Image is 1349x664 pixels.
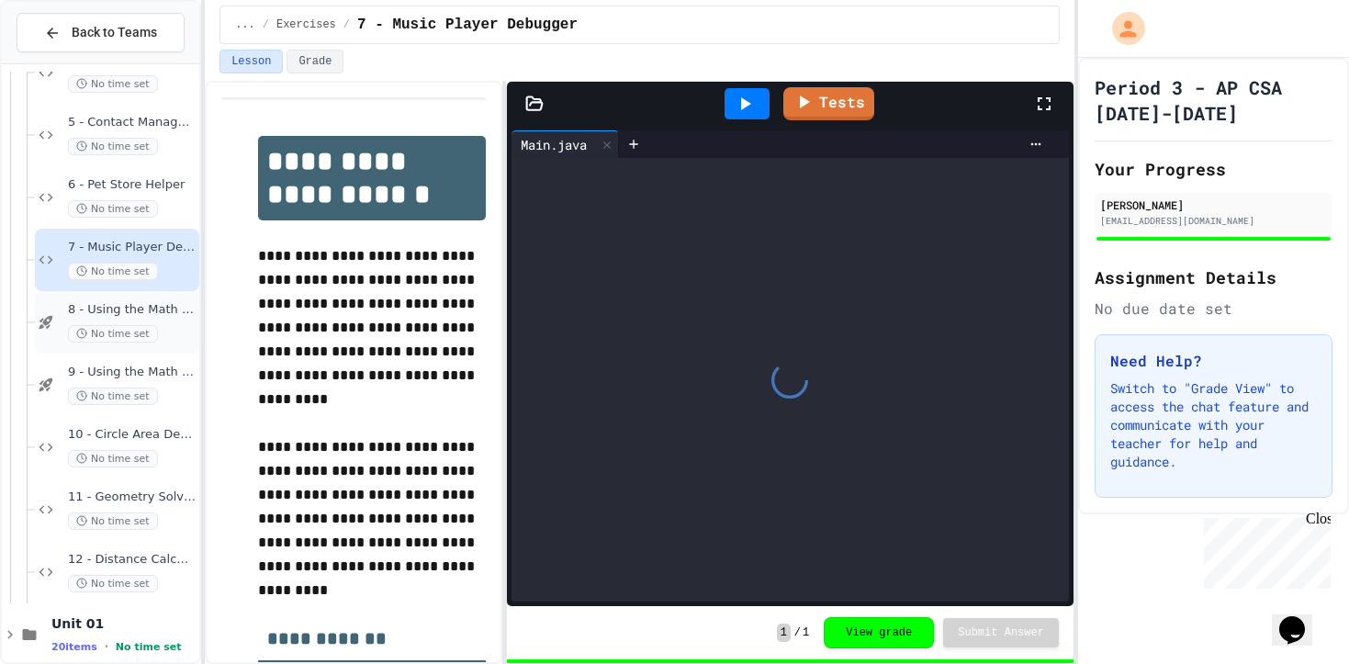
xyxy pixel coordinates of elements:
[958,625,1044,640] span: Submit Answer
[68,75,158,93] span: No time set
[72,23,157,42] span: Back to Teams
[68,177,196,193] span: 6 - Pet Store Helper
[68,138,158,155] span: No time set
[68,552,196,568] span: 12 - Distance Calculator Fix
[783,87,874,120] a: Tests
[1095,74,1332,126] h1: Period 3 - AP CSA [DATE]-[DATE]
[1110,350,1317,372] h3: Need Help?
[343,17,350,32] span: /
[1110,379,1317,471] p: Switch to "Grade View" to access the chat feature and communicate with your teacher for help and ...
[51,641,97,653] span: 20 items
[511,130,619,158] div: Main.java
[51,615,196,632] span: Unit 01
[1095,264,1332,290] h2: Assignment Details
[263,17,269,32] span: /
[7,7,127,117] div: Chat with us now!Close
[1197,511,1331,589] iframe: chat widget
[68,490,196,505] span: 11 - Geometry Solver Pro
[68,302,196,318] span: 8 - Using the Math Class I
[116,641,182,653] span: No time set
[68,325,158,343] span: No time set
[68,200,158,218] span: No time set
[105,639,108,654] span: •
[777,624,791,642] span: 1
[803,625,809,640] span: 1
[1272,591,1331,646] iframe: chat widget
[68,365,196,380] span: 9 - Using the Math Class II
[68,240,196,255] span: 7 - Music Player Debugger
[794,625,801,640] span: /
[1100,214,1327,228] div: [EMAIL_ADDRESS][DOMAIN_NAME]
[68,115,196,130] span: 5 - Contact Manager Debug
[1095,298,1332,320] div: No due date set
[511,135,596,154] div: Main.java
[276,17,336,32] span: Exercises
[235,17,255,32] span: ...
[1093,7,1150,50] div: My Account
[68,450,158,467] span: No time set
[68,512,158,530] span: No time set
[824,617,934,648] button: View grade
[943,618,1059,647] button: Submit Answer
[357,14,578,36] span: 7 - Music Player Debugger
[68,427,196,443] span: 10 - Circle Area Debugger
[68,388,158,405] span: No time set
[68,575,158,592] span: No time set
[17,13,185,52] button: Back to Teams
[219,50,283,73] button: Lesson
[68,263,158,280] span: No time set
[1100,197,1327,213] div: [PERSON_NAME]
[287,50,343,73] button: Grade
[1095,156,1332,182] h2: Your Progress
